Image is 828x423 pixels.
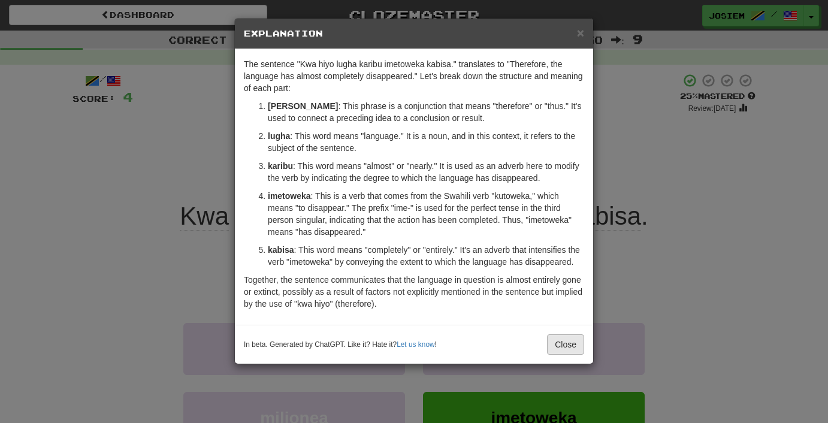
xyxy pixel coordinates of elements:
[397,340,434,349] a: Let us know
[244,28,584,40] h5: Explanation
[268,245,294,255] strong: kabisa
[268,244,584,268] p: : This word means "completely" or "entirely." It's an adverb that intensifies the verb "imetoweka...
[268,191,311,201] strong: imetoweka
[268,100,584,124] p: : This phrase is a conjunction that means "therefore" or "thus." It's used to connect a preceding...
[244,58,584,94] p: The sentence "Kwa hiyo lugha karibu imetoweka kabisa." translates to "Therefore, the language has...
[268,131,290,141] strong: lugha
[244,274,584,310] p: Together, the sentence communicates that the language in question is almost entirely gone or exti...
[547,334,584,355] button: Close
[268,101,338,111] strong: [PERSON_NAME]
[268,190,584,238] p: : This is a verb that comes from the Swahili verb "kutoweka," which means "to disappear." The pre...
[268,160,584,184] p: : This word means "almost" or "nearly." It is used as an adverb here to modify the verb by indica...
[244,340,437,350] small: In beta. Generated by ChatGPT. Like it? Hate it? !
[577,26,584,39] button: Close
[268,161,293,171] strong: karibu
[268,130,584,154] p: : This word means "language." It is a noun, and in this context, it refers to the subject of the ...
[577,26,584,40] span: ×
